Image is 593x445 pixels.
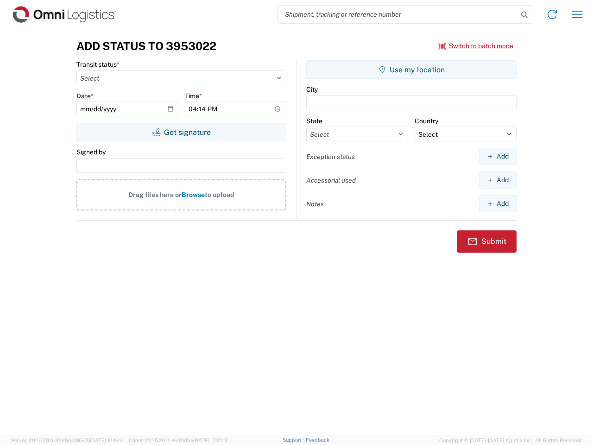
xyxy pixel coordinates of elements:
[76,148,106,156] label: Signed by
[306,437,329,443] a: Feedback
[76,60,120,69] label: Transit status
[129,438,228,443] span: Client: 2025.20.0-e640dba
[306,153,355,161] label: Exception status
[415,117,438,125] label: Country
[479,148,517,165] button: Add
[76,39,216,53] h3: Add Status to 3953022
[283,437,306,443] a: Support
[306,117,322,125] label: State
[306,200,324,208] label: Notes
[306,85,318,94] label: City
[193,438,228,443] span: [DATE] 17:21:12
[185,92,202,100] label: Time
[439,436,582,445] span: Copyright © [DATE]-[DATE] Agistix Inc., All Rights Reserved
[278,6,518,23] input: Shipment, tracking or reference number
[90,438,125,443] span: [DATE] 10:18:31
[306,60,517,79] button: Use my location
[11,438,125,443] span: Server: 2025.20.0-32d5ea39505
[182,191,205,198] span: Browse
[205,191,234,198] span: to upload
[479,172,517,189] button: Add
[76,123,286,141] button: Get signature
[76,92,94,100] label: Date
[457,230,517,253] button: Submit
[438,38,513,54] button: Switch to batch mode
[479,195,517,212] button: Add
[306,176,356,184] label: Accessorial used
[128,191,182,198] span: Drag files here or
